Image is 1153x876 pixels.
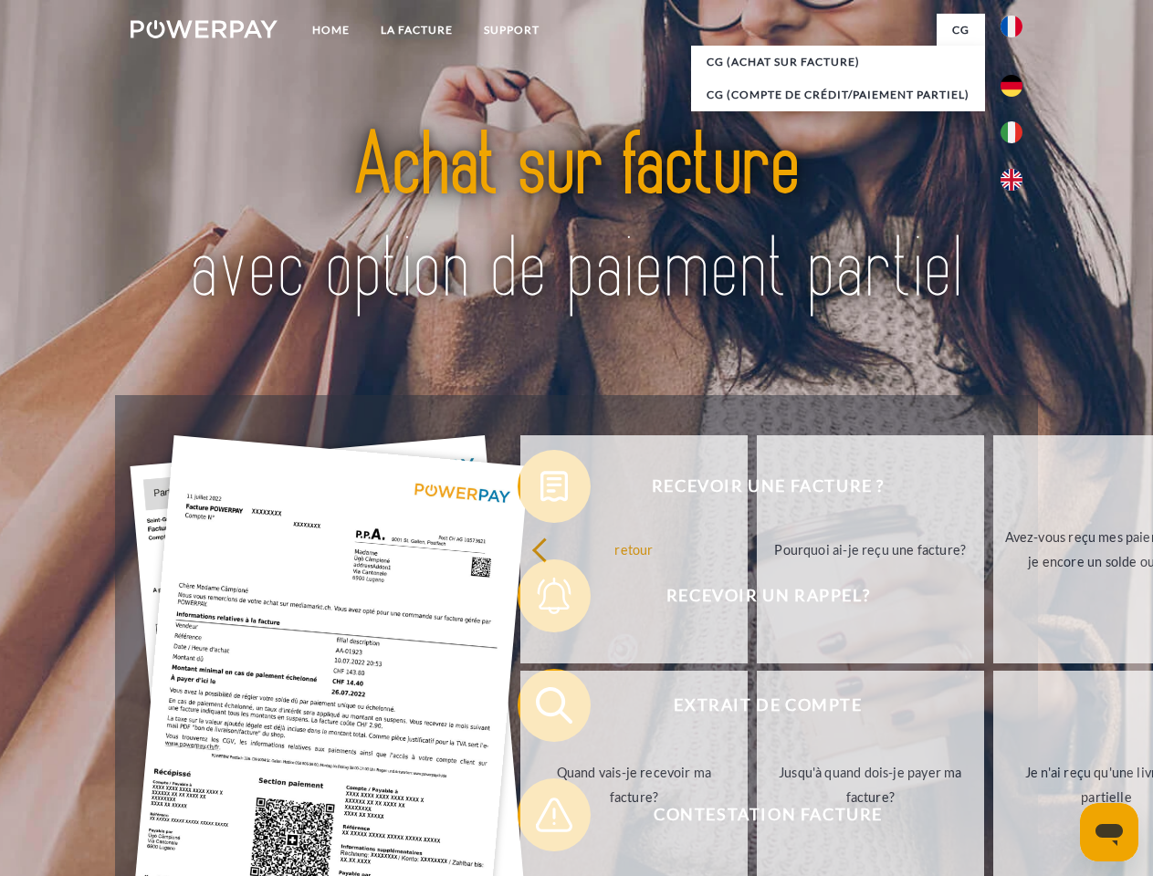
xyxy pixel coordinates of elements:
a: Support [468,14,555,47]
img: fr [1001,16,1022,37]
img: de [1001,75,1022,97]
div: retour [531,537,737,561]
img: en [1001,169,1022,191]
img: logo-powerpay-white.svg [131,20,278,38]
a: CG (Compte de crédit/paiement partiel) [691,78,985,111]
img: title-powerpay_fr.svg [174,88,979,349]
a: LA FACTURE [365,14,468,47]
a: CG (achat sur facture) [691,46,985,78]
a: CG [937,14,985,47]
img: it [1001,121,1022,143]
div: Quand vais-je recevoir ma facture? [531,760,737,809]
div: Jusqu'à quand dois-je payer ma facture? [768,760,973,809]
a: Home [297,14,365,47]
iframe: Bouton de lancement de la fenêtre de messagerie [1080,803,1138,861]
div: Pourquoi ai-je reçu une facture? [768,537,973,561]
